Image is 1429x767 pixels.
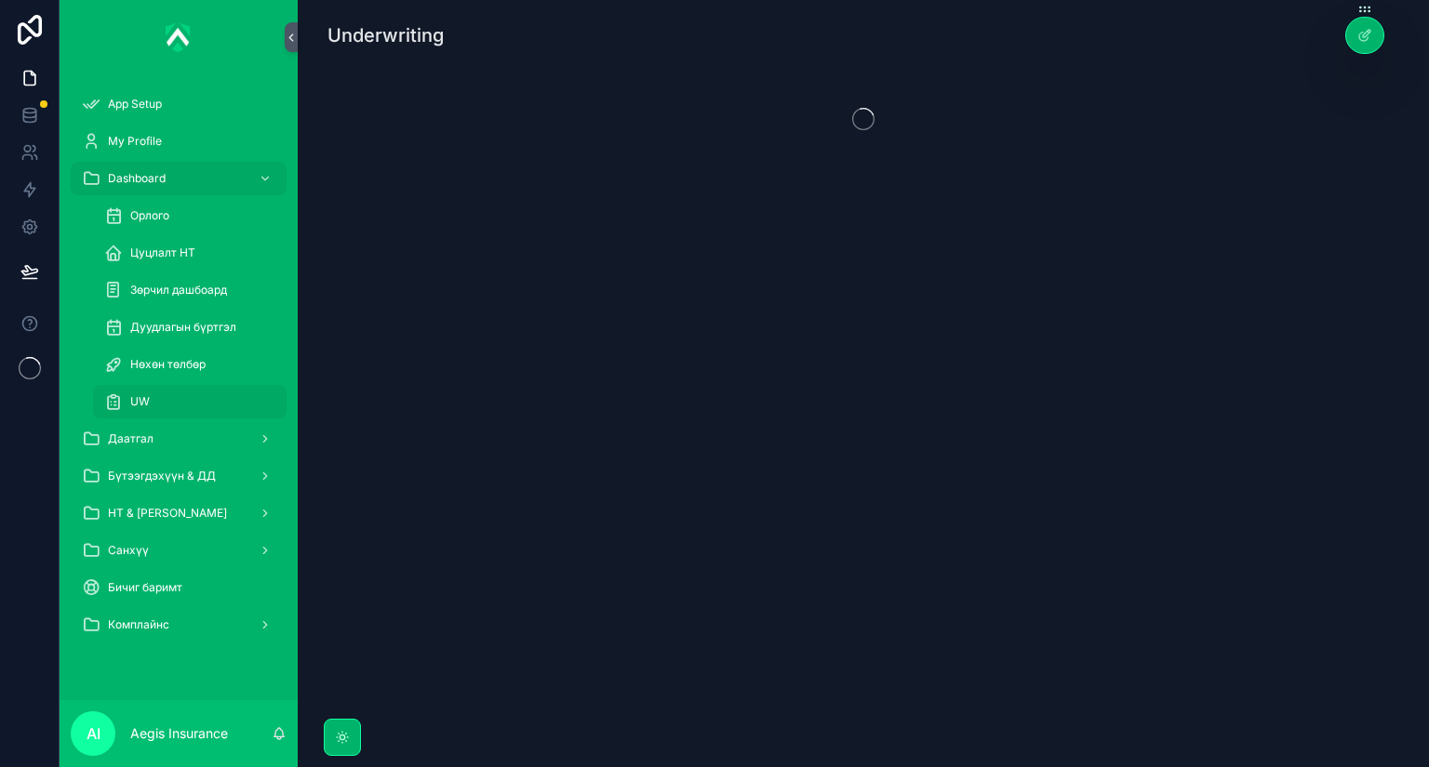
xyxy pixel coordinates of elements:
[130,283,227,298] span: Зөрчил дашбоард
[108,543,149,558] span: Санхүү
[130,724,228,743] p: Aegis Insurance
[130,394,150,409] span: UW
[108,469,216,483] span: Бүтээгдэхүүн & ДД
[327,22,444,48] h1: Underwriting
[130,320,236,335] span: Дуудлагын бүртгэл
[93,273,287,307] a: Зөрчил дашбоард
[93,236,287,270] a: Цуцлалт НТ
[130,357,206,372] span: Нөхөн төлбөр
[71,422,287,456] a: Даатгал
[71,608,287,641] a: Комплайнс
[71,125,287,158] a: My Profile
[108,431,154,446] span: Даатгал
[93,311,287,344] a: Дуудлагын бүртгэл
[71,534,287,567] a: Санхүү
[71,571,287,604] a: Бичиг баримт
[71,162,287,195] a: Dashboard
[108,171,166,186] span: Dashboard
[71,459,287,493] a: Бүтээгдэхүүн & ДД
[87,722,100,745] span: AI
[108,617,169,632] span: Комплайнс
[108,134,162,149] span: My Profile
[130,245,195,260] span: Цуцлалт НТ
[93,385,287,418] a: UW
[71,496,287,530] a: НТ & [PERSON_NAME]
[108,580,182,595] span: Бичиг баримт
[166,22,192,52] img: App logo
[93,199,287,232] a: Орлого
[108,506,227,521] span: НТ & [PERSON_NAME]
[108,97,162,112] span: App Setup
[130,208,169,223] span: Орлого
[93,348,287,381] a: Нөхөн төлбөр
[71,87,287,121] a: App Setup
[60,74,298,666] div: scrollable content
